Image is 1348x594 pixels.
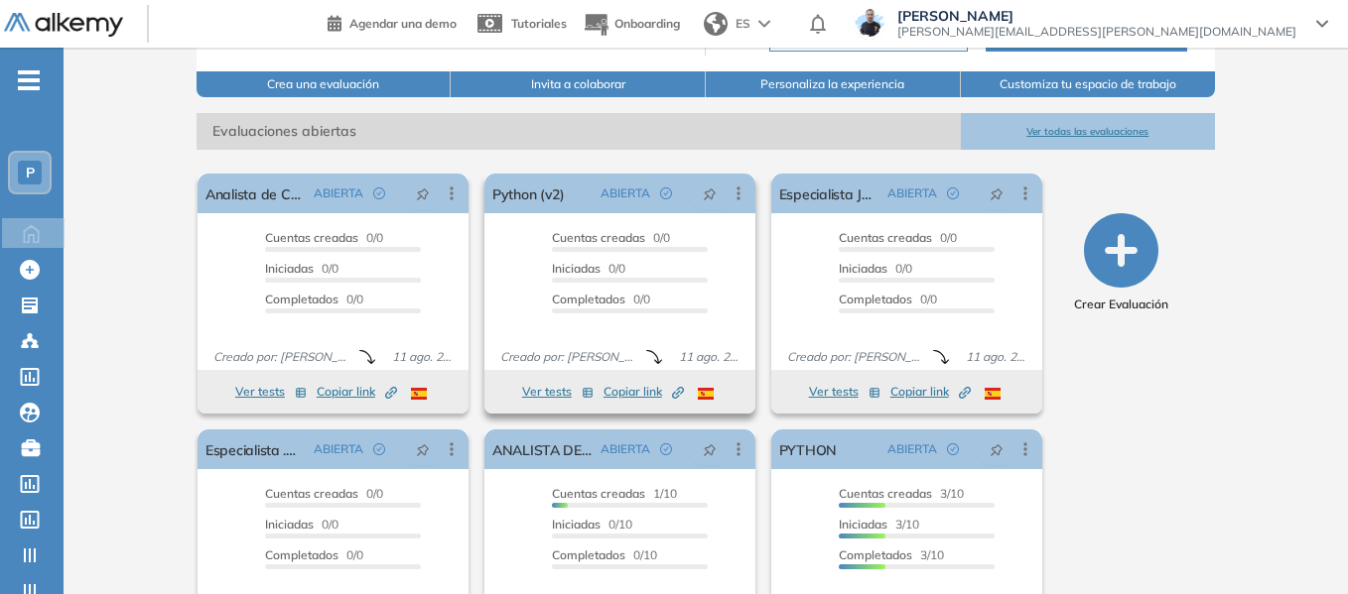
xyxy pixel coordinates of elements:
a: Analista de Calidad (v2) [205,174,306,213]
span: 3/10 [839,547,944,562]
span: ABIERTA [314,440,363,458]
span: Creado por: [PERSON_NAME] [492,348,646,366]
span: 0/0 [265,547,363,562]
span: 11 ago. 2025 [958,348,1034,366]
button: Personaliza la experiencia [706,71,961,97]
i: - [18,78,40,82]
span: 0/0 [839,292,937,306]
span: 0/0 [265,292,363,306]
span: ABIERTA [601,184,650,202]
img: ESP [411,388,427,400]
button: pushpin [975,433,1018,465]
span: Completados [265,292,338,306]
span: Cuentas creadas [552,486,645,501]
button: Ver tests [809,380,880,404]
span: Completados [265,547,338,562]
a: Agendar una demo [328,10,457,34]
a: Especialista .NET (v2) [205,429,306,469]
span: Completados [552,292,625,306]
span: ABIERTA [887,440,937,458]
span: Onboarding [614,16,680,31]
img: arrow [758,20,770,28]
button: pushpin [975,178,1018,209]
span: 1/10 [552,486,677,501]
span: 3/10 [839,517,919,532]
span: Evaluaciones abiertas [197,113,961,150]
button: pushpin [401,433,445,465]
span: pushpin [990,185,1004,201]
span: Cuentas creadas [552,230,645,245]
span: Agendar una demo [349,16,457,31]
button: Invita a colaborar [451,71,706,97]
button: Copiar link [890,380,971,404]
span: 11 ago. 2025 [384,348,461,366]
a: Especialista JAVA (v2) [779,174,879,213]
span: pushpin [416,441,430,457]
span: 0/0 [839,261,912,276]
span: 0/10 [552,517,632,532]
span: Tutoriales [511,16,567,31]
span: ES [736,15,750,33]
span: Creado por: [PERSON_NAME] [779,348,933,366]
button: Ver tests [235,380,307,404]
button: Copiar link [604,380,684,404]
span: 0/0 [265,230,383,245]
span: P [26,165,35,180]
button: Crea una evaluación [197,71,452,97]
span: 0/0 [265,261,338,276]
span: check-circle [373,187,385,199]
span: Iniciadas [265,517,314,532]
span: pushpin [703,185,717,201]
span: Cuentas creadas [839,486,932,501]
span: Iniciadas [265,261,314,276]
span: check-circle [947,443,959,455]
button: Ver tests [522,380,594,404]
span: Copiar link [604,383,684,401]
span: 0/0 [552,230,670,245]
a: ANALISTA DE CALIDAD- QA [492,429,593,469]
span: Completados [839,547,912,562]
span: [PERSON_NAME][EMAIL_ADDRESS][PERSON_NAME][DOMAIN_NAME] [897,24,1296,40]
span: Crear Evaluación [1074,296,1168,313]
img: ESP [985,388,1001,400]
span: 0/0 [265,486,383,501]
button: Copiar link [317,380,397,404]
span: check-circle [947,187,959,199]
span: pushpin [990,441,1004,457]
span: check-circle [660,187,672,199]
span: check-circle [373,443,385,455]
iframe: Chat Widget [1249,499,1348,594]
span: Copiar link [317,383,397,401]
span: Creado por: [PERSON_NAME] [205,348,359,366]
span: 0/0 [839,230,957,245]
span: Iniciadas [839,261,887,276]
button: Ver todas las evaluaciones [961,113,1216,150]
span: [PERSON_NAME] [897,8,1296,24]
span: Completados [839,292,912,306]
span: 0/0 [265,517,338,532]
button: pushpin [688,433,732,465]
button: pushpin [401,178,445,209]
span: ABIERTA [887,184,937,202]
span: Iniciadas [552,517,601,532]
span: Copiar link [890,383,971,401]
span: Cuentas creadas [265,230,358,245]
span: Iniciadas [839,517,887,532]
button: Onboarding [583,3,680,46]
span: Iniciadas [552,261,601,276]
span: Cuentas creadas [265,486,358,501]
span: pushpin [703,441,717,457]
a: Python (v2) [492,174,565,213]
span: ABIERTA [314,184,363,202]
span: 11 ago. 2025 [671,348,747,366]
button: Crear Evaluación [1074,213,1168,313]
span: 0/10 [552,547,657,562]
span: 3/10 [839,486,964,501]
span: Cuentas creadas [839,230,932,245]
img: world [704,12,728,36]
span: Completados [552,547,625,562]
img: ESP [698,388,714,400]
span: 0/0 [552,292,650,306]
a: PYTHON [779,429,837,469]
img: Logo [4,13,123,38]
